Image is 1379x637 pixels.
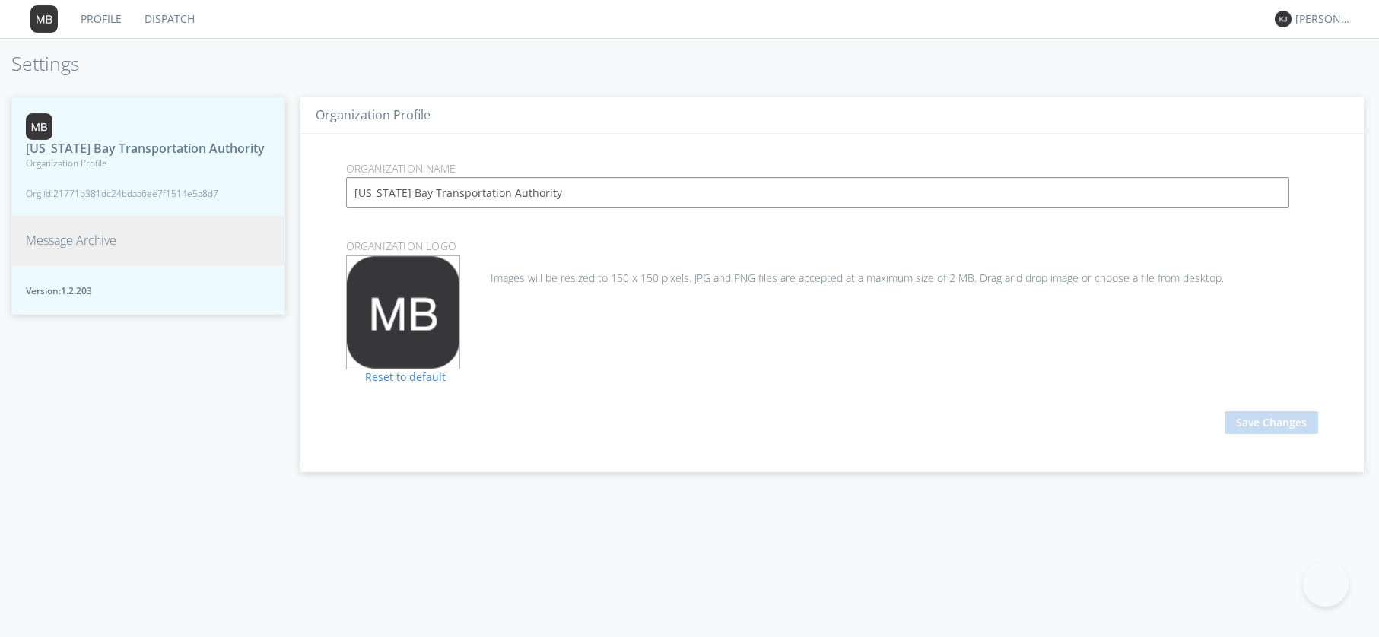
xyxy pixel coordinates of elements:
[346,177,1289,208] input: Enter Organization Name
[1295,11,1352,27] div: [PERSON_NAME]
[346,369,446,384] a: Reset to default
[1275,11,1292,27] img: 373638.png
[26,157,265,170] span: Organization Profile
[26,113,52,140] img: 373638.png
[335,238,1330,255] p: Organization Logo
[1225,411,1318,434] button: Save Changes
[335,160,1330,177] p: Organization Name
[1303,561,1349,607] iframe: Toggle Customer Support
[26,284,271,297] span: Version: 1.2.203
[11,216,285,265] button: Message Archive
[346,255,1318,286] div: Images will be resized to 150 x 150 pixels. JPG and PNG files are accepted at a maximum size of 2...
[11,265,285,315] button: Version:1.2.203
[316,109,1349,122] h3: Organization Profile
[26,187,265,200] span: Org id: 21771b381dc24bdaa6ee7f1514e5a8d7
[26,140,265,157] span: [US_STATE] Bay Transportation Authority
[26,232,116,249] span: Message Archive
[347,256,459,369] img: 373638.png
[11,97,285,217] button: [US_STATE] Bay Transportation AuthorityOrganization ProfileOrg id:21771b381dc24bdaa6ee7f1514e5a8d7
[30,5,58,33] img: 373638.png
